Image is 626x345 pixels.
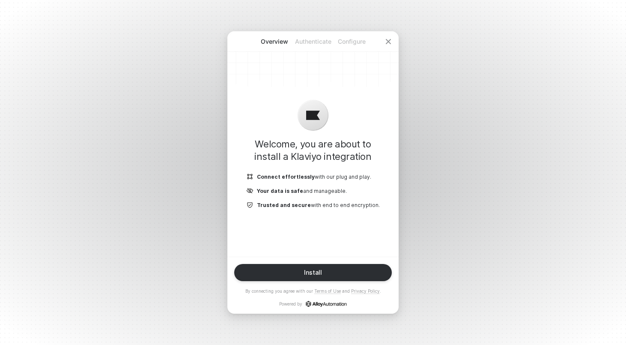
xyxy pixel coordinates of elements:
p: Configure [332,37,371,46]
div: Install [304,269,322,276]
button: Install [234,264,392,281]
span: icon-close [385,38,392,45]
a: Terms of Use [314,288,341,294]
p: By connecting you agree with our and . [245,288,381,294]
img: icon [247,173,253,180]
p: Powered by [279,301,347,307]
b: Your data is safe [257,188,303,194]
p: and manageable. [257,187,347,195]
p: with end to end encryption. [257,201,380,209]
h1: Welcome, you are about to install a Klaviyo integration [241,138,385,163]
p: Authenticate [294,37,332,46]
img: icon [247,201,253,209]
b: Connect effortlessly [257,174,315,180]
p: with our plug and play. [257,173,371,180]
p: Overview [255,37,294,46]
img: icon [247,187,253,195]
b: Trusted and secure [257,202,311,208]
a: icon-success [306,301,347,307]
img: icon [306,108,320,122]
a: Privacy Policy [351,288,380,294]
